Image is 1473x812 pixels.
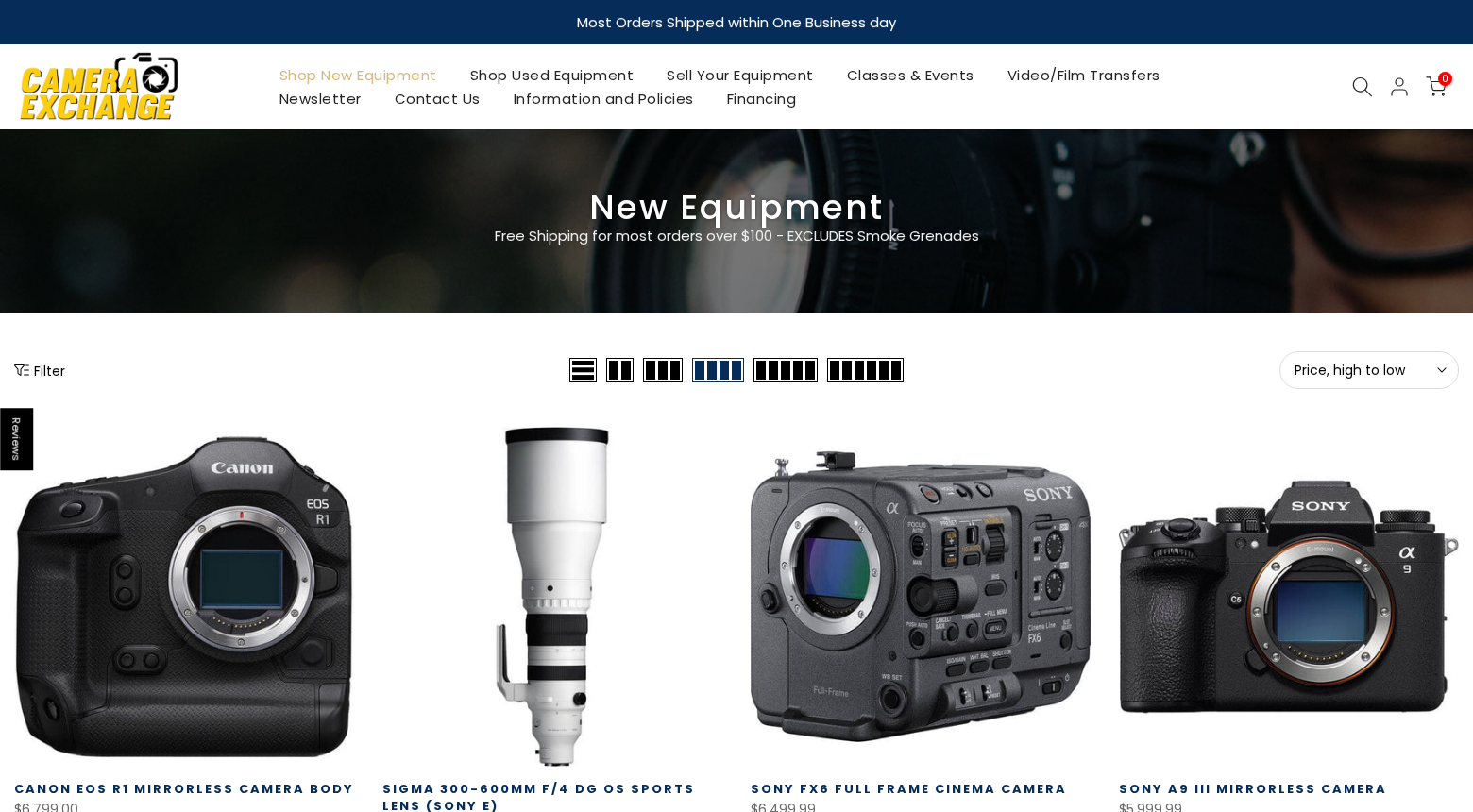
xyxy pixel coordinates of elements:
[990,63,1177,87] a: Video/Film Transfers
[1295,362,1444,379] span: Price, high to low
[262,63,453,87] a: Shop New Equipment
[710,87,813,110] a: Financing
[14,361,65,380] button: Show filters
[577,12,896,32] strong: Most Orders Shipped within One Business day
[1438,72,1452,86] span: 0
[1279,351,1459,389] button: Price, high to low
[751,780,1067,798] a: Sony FX6 Full Frame Cinema Camera
[1119,780,1387,798] a: Sony a9 III Mirrorless Camera
[262,87,378,110] a: Newsletter
[830,63,990,87] a: Classes & Events
[497,87,710,110] a: Information and Policies
[14,780,354,798] a: Canon EOS R1 Mirrorless Camera Body
[378,87,497,110] a: Contact Us
[14,195,1459,220] h3: New Equipment
[1426,76,1447,97] a: 0
[453,63,651,87] a: Shop Used Equipment
[382,225,1091,247] p: Free Shipping for most orders over $100 - EXCLUDES Smoke Grenades
[651,63,831,87] a: Sell Your Equipment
